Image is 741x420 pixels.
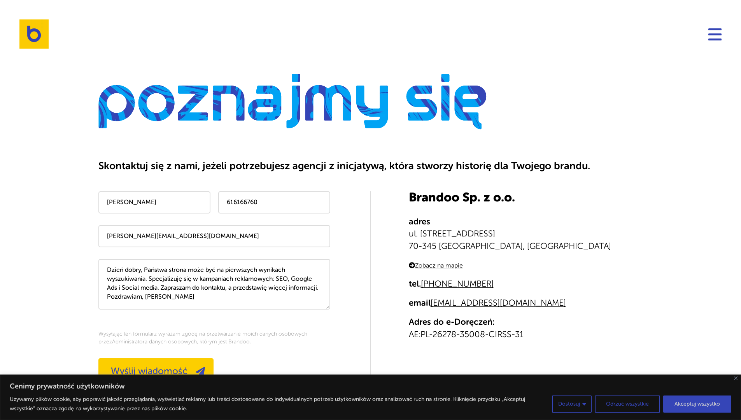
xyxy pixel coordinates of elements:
a: Administratora danych osobowych, którym jest Brandoo. [112,339,251,345]
input: Numer kontaktowy [218,191,330,213]
img: Brandoo Group [19,19,49,49]
img: Close [734,376,737,380]
h2: Skontaktuj się z nami, jeżeli potrzebujesz agencji z inicjatywą, która stworzy historię dla Twoje... [98,160,643,173]
p: AE:PL-26278-35008-CIRSS-31 [409,316,643,341]
p: Używamy plików cookie, aby poprawić jakość przeglądania, wyświetlać reklamy lub treści dostosowan... [10,395,546,413]
span: Wyślij wiadomość [111,366,187,376]
input: Imię, nazwisko [98,191,210,213]
strong: adres [409,217,430,226]
button: Wyślij wiadomość [98,358,214,385]
p: ul. [STREET_ADDRESS] 70-345 [GEOGRAPHIC_DATA], [GEOGRAPHIC_DATA] [409,215,643,253]
a: Zobacz na mapie [409,262,463,269]
button: Odrzuć wszystkie [595,395,660,413]
button: Navigation [708,28,722,40]
input: Adres email [98,225,330,247]
button: Akceptuj wszystko [663,395,731,413]
button: Blisko [734,376,737,380]
h3: Brandoo Sp. z o.o. [409,191,643,204]
a: [EMAIL_ADDRESS][DOMAIN_NAME] [431,298,566,308]
strong: email [409,298,431,308]
a: [PHONE_NUMBER] [421,279,494,289]
img: Kontakt [98,74,487,129]
strong: Adres do e-Doręczeń: [409,317,494,327]
strong: tel. [409,279,421,289]
p: Cenimy prywatność użytkowników [10,381,731,391]
p: Wysyłając ten formularz wyrażam zgodę na przetwarzanie moich danych osobowych przez [98,330,330,346]
button: Dostosuj [552,395,592,413]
